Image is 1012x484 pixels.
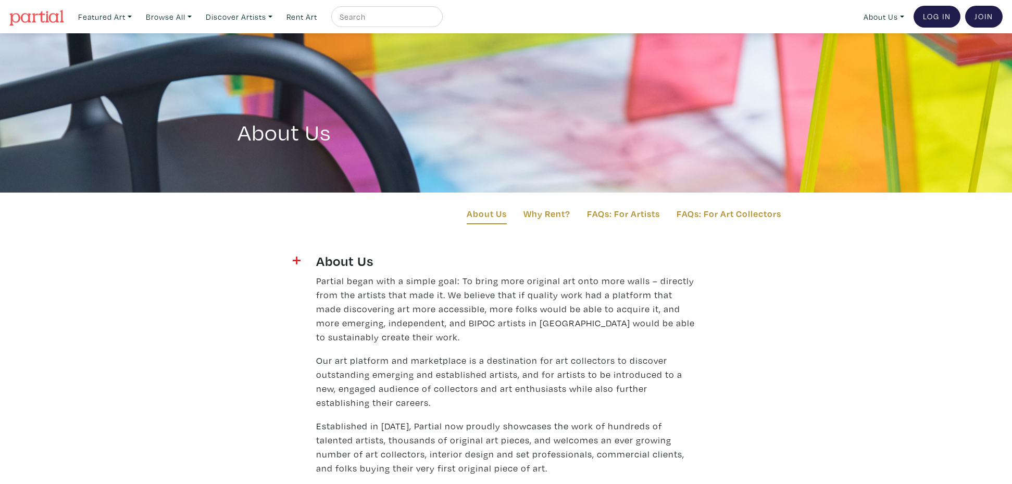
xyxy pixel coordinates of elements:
a: About Us [467,207,507,224]
a: Join [965,6,1003,28]
a: About Us [859,6,909,28]
p: Partial began with a simple goal: To bring more original art onto more walls – directly from the ... [316,274,696,344]
img: plus.svg [293,257,301,264]
a: Featured Art [73,6,136,28]
p: Our art platform and marketplace is a destination for art collectors to discover outstanding emer... [316,353,696,410]
input: Search [339,10,433,23]
a: Why Rent? [523,207,570,221]
h4: About Us [316,252,696,269]
h1: About Us [238,90,775,146]
a: FAQs: For Artists [587,207,660,221]
a: Discover Artists [201,6,277,28]
a: Browse All [141,6,196,28]
a: Rent Art [282,6,322,28]
a: FAQs: For Art Collectors [677,207,781,221]
p: Established in [DATE], Partial now proudly showcases the work of hundreds of talented artists, th... [316,419,696,475]
a: Log In [914,6,960,28]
